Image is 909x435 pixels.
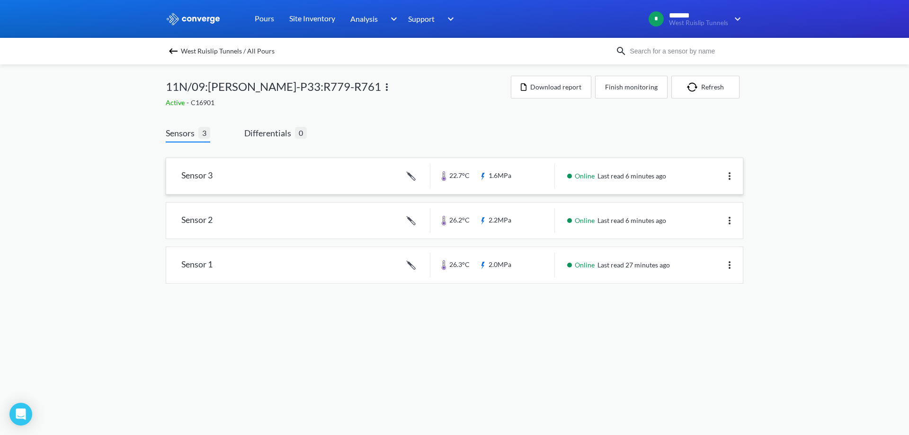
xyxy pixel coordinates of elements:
[181,44,275,58] span: West Ruislip Tunnels / All Pours
[724,215,735,226] img: more.svg
[511,76,591,98] button: Download report
[724,259,735,271] img: more.svg
[166,78,381,96] span: 11N/09:[PERSON_NAME]-P33:R779-R761
[615,45,627,57] img: icon-search.svg
[408,13,435,25] span: Support
[198,127,210,139] span: 3
[295,127,307,139] span: 0
[595,76,668,98] button: Finish monitoring
[521,83,526,91] img: icon-file.svg
[168,45,179,57] img: backspace.svg
[671,76,740,98] button: Refresh
[9,403,32,426] div: Open Intercom Messenger
[187,98,191,107] span: -
[350,13,378,25] span: Analysis
[166,98,187,107] span: Active
[724,170,735,182] img: more.svg
[441,13,456,25] img: downArrow.svg
[669,19,728,27] span: West Ruislip Tunnels
[244,126,295,140] span: Differentials
[384,13,400,25] img: downArrow.svg
[728,13,743,25] img: downArrow.svg
[687,82,701,92] img: icon-refresh.svg
[627,46,741,56] input: Search for a sensor by name
[166,13,221,25] img: logo_ewhite.svg
[381,81,392,93] img: more.svg
[166,126,198,140] span: Sensors
[166,98,511,108] div: C16901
